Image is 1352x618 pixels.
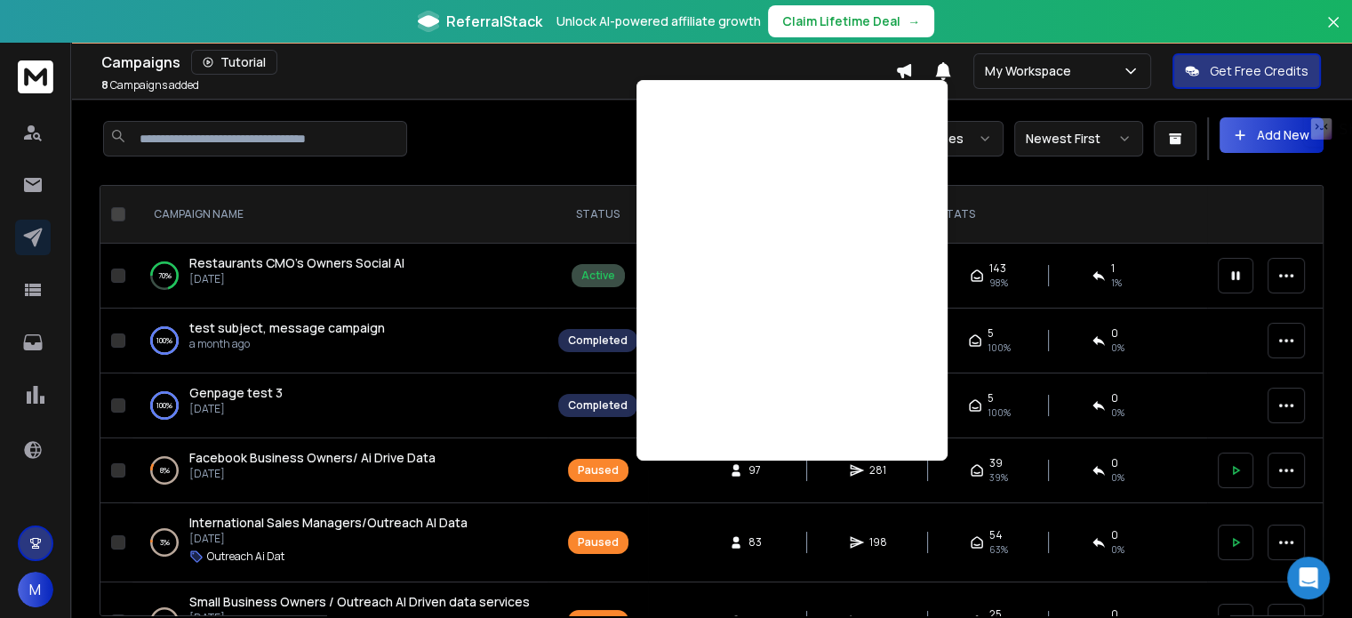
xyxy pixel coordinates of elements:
span: 0 % [1111,405,1124,420]
span: 0 % [1111,470,1124,485]
span: 0 [1111,391,1118,405]
td: 70%Restaurants CMO's Owners Social AI[DATE] [132,244,548,309]
span: 54 [989,528,1003,542]
button: Tutorial [191,50,277,75]
th: STATUS [548,186,648,244]
a: Facebook Business Owners/ Ai Drive Data [189,449,436,467]
a: International Sales Managers/Outreach AI Data [189,514,468,532]
a: test subject, message campaign [189,319,385,337]
div: Completed [568,333,628,348]
p: Campaigns added [101,78,199,92]
a: Small Business Owners / Outreach AI Driven data services [189,593,530,611]
div: Paused [578,535,619,550]
span: 83 [748,535,766,550]
span: 39 % [989,470,1008,485]
span: 198 [869,535,887,550]
span: Genpage test 3 [189,384,283,401]
p: [DATE] [189,272,404,286]
span: 0 [1111,326,1118,341]
div: Active [581,269,615,283]
p: 8 % [160,461,170,479]
td: 8%Facebook Business Owners/ Ai Drive Data[DATE] [132,438,548,503]
span: 98 % [989,276,1008,290]
td: 100%Genpage test 3[DATE] [132,373,548,438]
p: 100 % [156,332,172,349]
span: 100 % [988,405,1011,420]
span: 0 % [1111,341,1124,355]
p: Outreach Ai Dat [207,550,284,564]
p: 100 % [156,397,172,414]
p: [DATE] [189,532,468,546]
span: → [908,12,920,30]
span: 97 [748,463,766,478]
p: My Workspace [985,62,1078,80]
span: 5 [988,391,994,405]
span: Restaurants CMO's Owners Social AI [189,254,404,271]
p: 3 % [160,534,170,551]
span: 0 [1111,528,1118,542]
a: Restaurants CMO's Owners Social AI [189,254,404,272]
button: Close banner [1322,11,1345,53]
p: Unlock AI-powered affiliate growth [556,12,761,30]
button: Newest First [1014,121,1143,157]
span: 5 [988,326,994,341]
button: Claim Lifetime Deal→ [768,5,934,37]
span: 8 [101,77,108,92]
p: a month ago [189,337,385,351]
div: Open Intercom Messenger [1287,557,1330,599]
button: Get Free Credits [1172,53,1321,89]
div: Completed [568,398,628,413]
p: 70 % [158,267,172,285]
span: 63 % [989,542,1008,557]
p: Get Free Credits [1210,62,1308,80]
button: Add New [1220,117,1324,153]
td: 3%International Sales Managers/Outreach AI Data[DATE]Outreach Ai Dat [132,503,548,582]
span: 1 % [1111,276,1122,290]
div: Campaigns [101,50,895,75]
span: 39 [989,456,1003,470]
span: International Sales Managers/Outreach AI Data [189,514,468,531]
th: CAMPAIGN NAME [132,186,548,244]
td: 100%test subject, message campaigna month ago [132,309,548,373]
span: 0 [1111,456,1118,470]
a: Genpage test 3 [189,384,283,402]
span: 281 [869,463,887,478]
p: [DATE] [189,467,436,481]
span: 1 [1111,261,1115,276]
span: 100 % [988,341,1011,355]
div: Paused [578,463,619,478]
span: test subject, message campaign [189,319,385,336]
span: 0 % [1111,542,1124,557]
button: M [18,572,53,607]
span: ReferralStack [446,11,542,32]
span: 143 [989,261,1006,276]
iframe: To enrich screen reader interactions, please activate Accessibility in Grammarly extension settings [636,80,948,461]
p: [DATE] [189,402,283,416]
